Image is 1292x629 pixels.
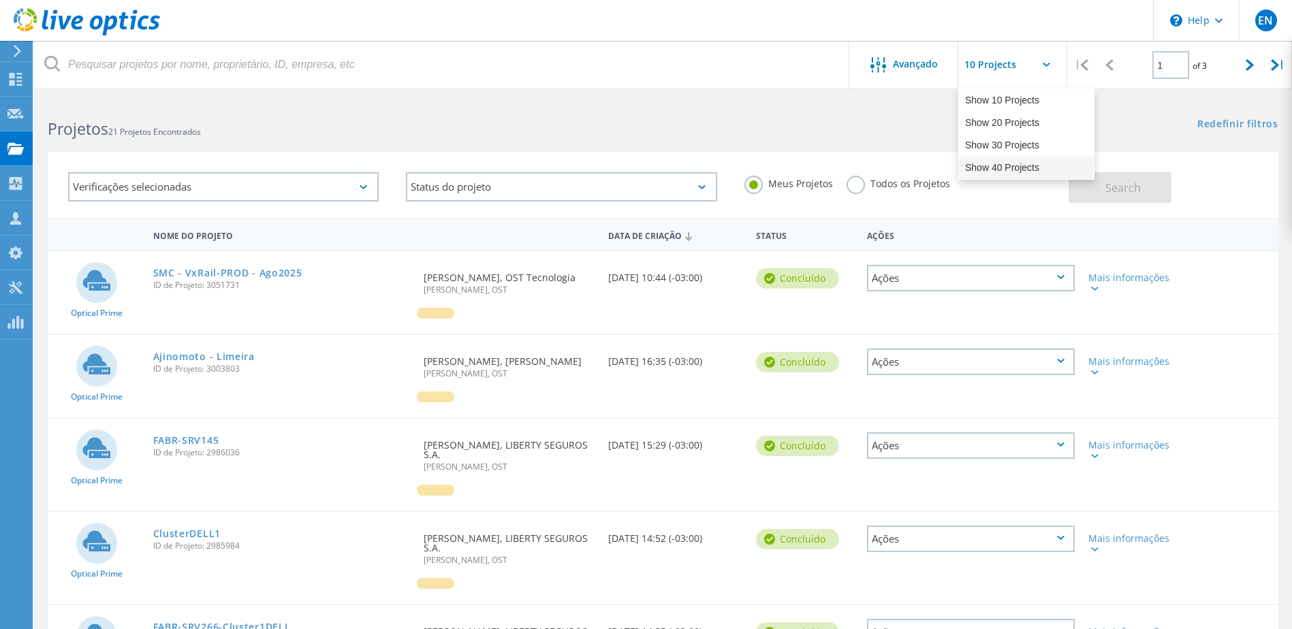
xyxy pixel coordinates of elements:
[71,477,123,485] span: Optical Prime
[867,265,1075,291] div: Ações
[71,309,123,317] span: Optical Prime
[749,222,860,247] div: Status
[153,449,411,457] span: ID de Projeto: 2986036
[108,126,201,138] span: 21 Projetos Encontrados
[1088,357,1173,376] div: Mais informações
[417,419,601,485] div: [PERSON_NAME], LIBERTY SEGUROS S.A.
[1088,534,1173,553] div: Mais informações
[71,570,123,578] span: Optical Prime
[153,542,411,550] span: ID de Projeto: 2985984
[1088,273,1173,292] div: Mais informações
[417,251,601,308] div: [PERSON_NAME], OST Tecnologia
[601,222,749,248] div: Data de Criação
[424,556,595,564] span: [PERSON_NAME], OST
[867,349,1075,375] div: Ações
[1088,440,1173,459] div: Mais informações
[601,251,749,296] div: [DATE] 10:44 (-03:00)
[756,529,839,549] div: Concluído
[71,393,123,401] span: Optical Prime
[14,29,160,38] a: Live Optics Dashboard
[406,172,716,201] div: Status do projeto
[756,268,839,289] div: Concluído
[424,370,595,378] span: [PERSON_NAME], OST
[153,365,411,373] span: ID de Projeto: 3003803
[744,176,833,189] label: Meus Projetos
[424,286,595,294] span: [PERSON_NAME], OST
[959,89,1094,112] div: Show 10 Projects
[1105,180,1141,195] span: Search
[1197,119,1278,131] a: Redefinir filtros
[34,41,850,88] input: Pesquisar projetos por nome, proprietário, ID, empresa, etc
[417,335,601,391] div: [PERSON_NAME], [PERSON_NAME]
[601,419,749,464] div: [DATE] 15:29 (-03:00)
[867,526,1075,552] div: Ações
[417,512,601,578] div: [PERSON_NAME], LIBERTY SEGUROS S.A.
[1069,172,1171,203] button: Search
[847,176,950,189] label: Todos os Projetos
[1067,41,1095,89] div: |
[68,172,379,201] div: Verificações selecionadas
[153,281,411,289] span: ID de Projeto: 3051731
[959,157,1094,179] div: Show 40 Projects
[756,352,839,372] div: Concluído
[1193,60,1207,71] span: of 3
[601,335,749,380] div: [DATE] 16:35 (-03:00)
[1170,14,1182,27] svg: \n
[1258,15,1273,26] span: EN
[893,59,938,69] span: Avançado
[756,436,839,456] div: Concluído
[1264,41,1292,89] div: |
[153,529,221,538] a: ClusterDELL1
[860,222,1082,247] div: Ações
[153,436,219,445] a: FABR-SRV145
[48,118,108,140] b: Projetos
[867,432,1075,459] div: Ações
[153,268,302,278] a: SMC - VxRail-PROD - Ago2025
[959,112,1094,134] div: Show 20 Projects
[601,512,749,557] div: [DATE] 14:52 (-03:00)
[959,134,1094,157] div: Show 30 Projects
[424,463,595,471] span: [PERSON_NAME], OST
[146,222,417,247] div: Nome do Projeto
[153,352,255,361] a: Ajinomoto - Limeira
